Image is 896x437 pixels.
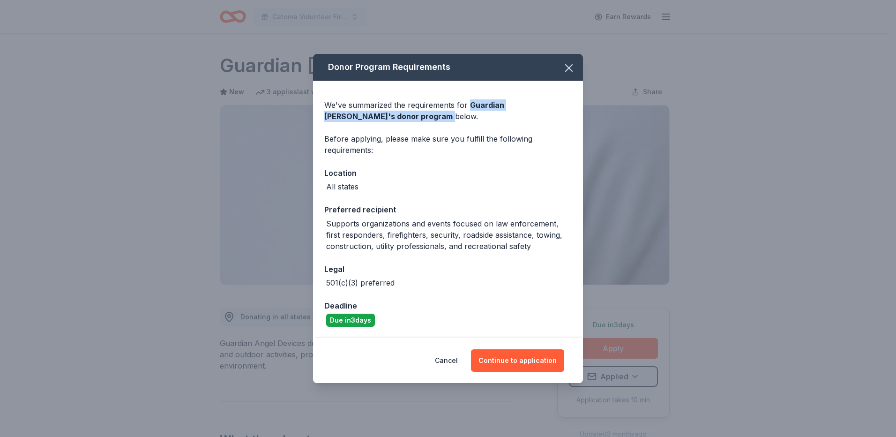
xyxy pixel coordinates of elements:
[324,263,572,275] div: Legal
[324,167,572,179] div: Location
[313,54,583,81] div: Donor Program Requirements
[471,349,564,372] button: Continue to application
[326,218,572,252] div: Supports organizations and events focused on law enforcement, first responders, firefighters, sec...
[324,99,572,122] div: We've summarized the requirements for below.
[326,181,358,192] div: All states
[324,133,572,156] div: Before applying, please make sure you fulfill the following requirements:
[324,203,572,216] div: Preferred recipient
[324,300,572,312] div: Deadline
[435,349,458,372] button: Cancel
[326,277,395,288] div: 501(c)(3) preferred
[326,314,375,327] div: Due in 3 days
